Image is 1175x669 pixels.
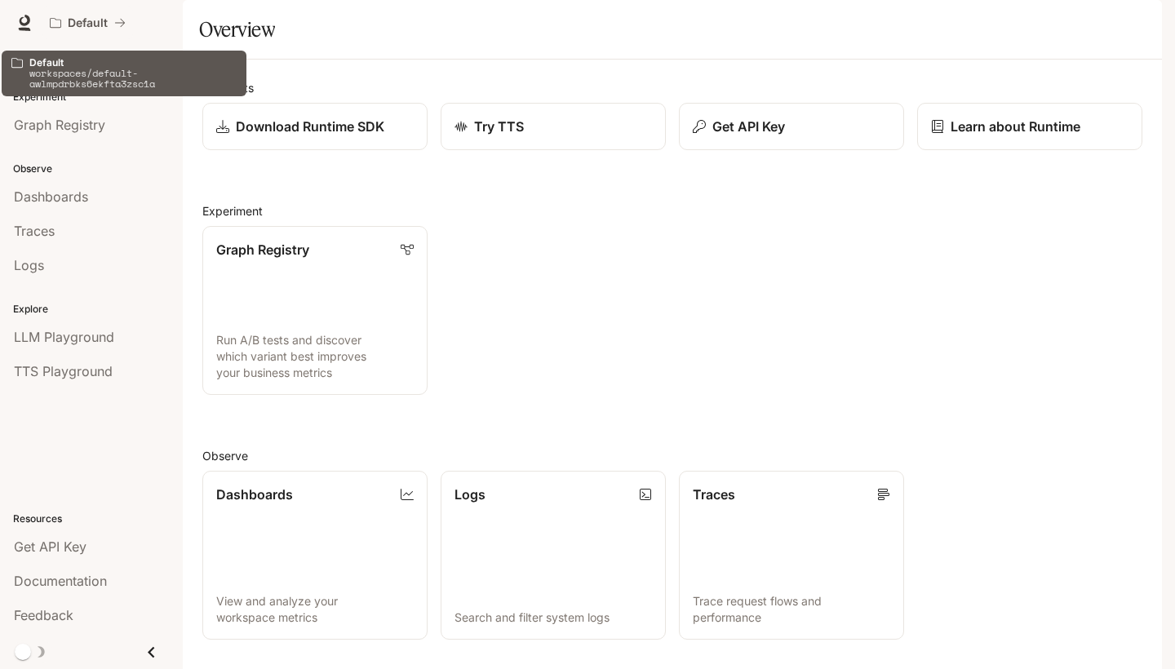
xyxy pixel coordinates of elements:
p: Trace request flows and performance [693,593,890,626]
p: Try TTS [474,117,524,136]
p: Get API Key [712,117,785,136]
p: Traces [693,485,735,504]
p: workspaces/default-awlmpdrbks6ekfta3zsc1a [29,68,237,89]
a: Try TTS [441,103,666,150]
p: Default [29,57,237,68]
p: Default [68,16,108,30]
p: Logs [454,485,486,504]
h2: Experiment [202,202,1142,219]
p: Graph Registry [216,240,309,259]
p: Dashboards [216,485,293,504]
p: Download Runtime SDK [236,117,384,136]
button: All workspaces [42,7,133,39]
a: Learn about Runtime [917,103,1142,150]
a: Graph RegistryRun A/B tests and discover which variant best improves your business metrics [202,226,428,395]
p: View and analyze your workspace metrics [216,593,414,626]
p: Run A/B tests and discover which variant best improves your business metrics [216,332,414,381]
a: Download Runtime SDK [202,103,428,150]
h2: Shortcuts [202,79,1142,96]
a: DashboardsView and analyze your workspace metrics [202,471,428,640]
a: TracesTrace request flows and performance [679,471,904,640]
p: Search and filter system logs [454,609,652,626]
button: Get API Key [679,103,904,150]
h2: Observe [202,447,1142,464]
p: Learn about Runtime [951,117,1080,136]
a: LogsSearch and filter system logs [441,471,666,640]
h1: Overview [199,13,275,46]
